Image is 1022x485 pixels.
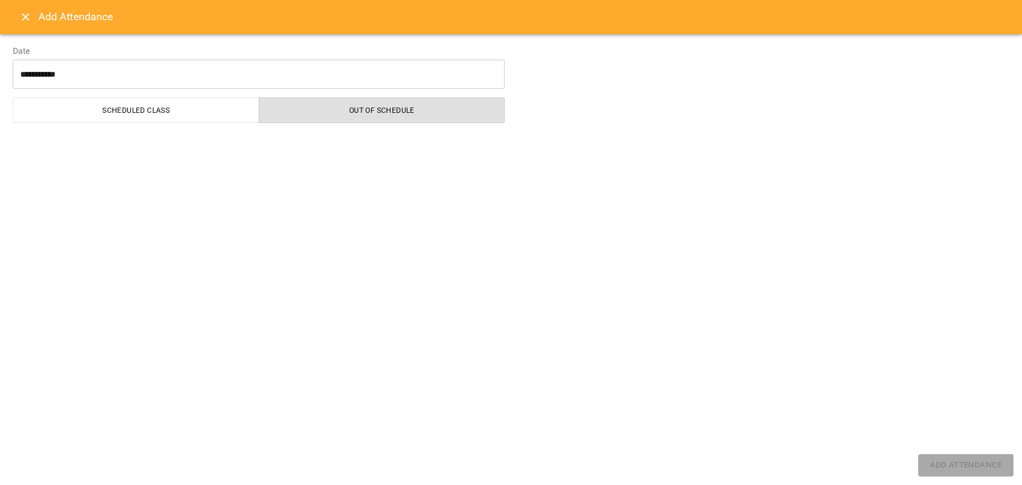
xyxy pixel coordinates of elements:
span: Out of Schedule [266,104,499,117]
button: Out of Schedule [259,97,505,123]
button: Close [13,4,38,30]
h6: Add Attendance [38,9,1009,25]
label: Date [13,47,505,55]
span: Scheduled class [20,104,253,117]
button: Scheduled class [13,97,259,123]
